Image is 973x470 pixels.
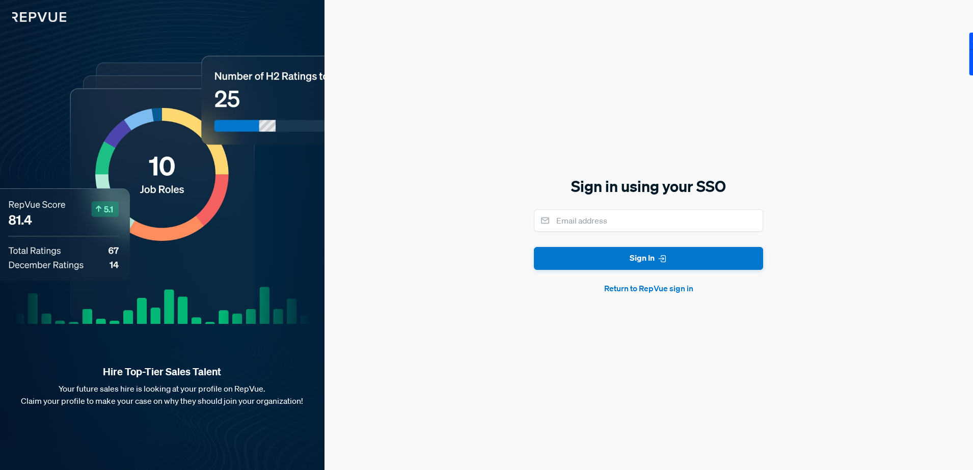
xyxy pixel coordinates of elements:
p: Your future sales hire is looking at your profile on RepVue. Claim your profile to make your case... [16,382,308,407]
h5: Sign in using your SSO [534,176,763,197]
button: Sign In [534,247,763,270]
strong: Hire Top-Tier Sales Talent [16,365,308,378]
button: Return to RepVue sign in [534,282,763,294]
input: Email address [534,209,763,232]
